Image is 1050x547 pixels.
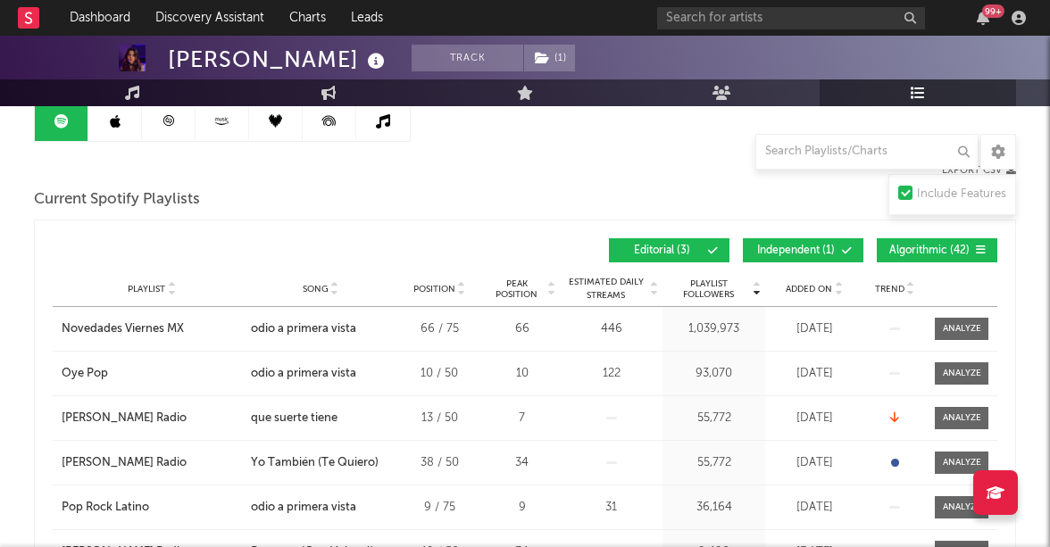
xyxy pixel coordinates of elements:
[488,410,555,427] div: 7
[62,454,242,472] a: [PERSON_NAME] Radio
[399,410,479,427] div: 13 / 50
[251,365,356,383] div: odio a primera vista
[399,365,479,383] div: 10 / 50
[754,245,837,256] span: Independent ( 1 )
[564,365,658,383] div: 122
[770,499,859,517] div: [DATE]
[251,320,356,338] div: odio a primera vista
[303,284,329,294] span: Song
[875,284,904,294] span: Trend
[667,454,761,472] div: 55,772
[743,238,863,262] button: Independent(1)
[488,278,545,300] span: Peak Position
[667,410,761,427] div: 55,772
[667,320,761,338] div: 1,039,973
[251,410,337,427] div: que suerte tiene
[413,284,455,294] span: Position
[62,365,242,383] a: Oye Pop
[770,320,859,338] div: [DATE]
[62,320,184,338] div: Novedades Viernes MX
[399,320,479,338] div: 66 / 75
[755,134,979,170] input: Search Playlists/Charts
[399,499,479,517] div: 9 / 75
[770,365,859,383] div: [DATE]
[34,189,200,211] span: Current Spotify Playlists
[168,45,389,74] div: [PERSON_NAME]
[251,499,356,517] div: odio a primera vista
[128,284,165,294] span: Playlist
[564,276,647,303] span: Estimated Daily Streams
[917,184,1006,205] div: Include Features
[412,45,523,71] button: Track
[488,499,555,517] div: 9
[62,410,187,427] div: [PERSON_NAME] Radio
[488,365,555,383] div: 10
[621,245,703,256] span: Editorial ( 3 )
[770,410,859,427] div: [DATE]
[524,45,575,71] button: (1)
[667,499,761,517] div: 36,164
[62,365,108,383] div: Oye Pop
[251,454,379,472] div: Yo También (Te Quiero)
[62,410,242,427] a: [PERSON_NAME] Radio
[786,284,832,294] span: Added On
[488,454,555,472] div: 34
[488,320,555,338] div: 66
[523,45,576,71] span: ( 1 )
[877,238,997,262] button: Algorithmic(42)
[62,499,149,517] div: Pop Rock Latino
[609,238,729,262] button: Editorial(3)
[942,165,1016,176] button: Export CSV
[62,454,187,472] div: [PERSON_NAME] Radio
[564,320,658,338] div: 446
[62,499,242,517] a: Pop Rock Latino
[62,320,242,338] a: Novedades Viernes MX
[770,454,859,472] div: [DATE]
[888,245,971,256] span: Algorithmic ( 42 )
[564,499,658,517] div: 31
[667,365,761,383] div: 93,070
[977,11,989,25] button: 99+
[399,454,479,472] div: 38 / 50
[982,4,1004,18] div: 99 +
[657,7,925,29] input: Search for artists
[667,278,750,300] span: Playlist Followers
